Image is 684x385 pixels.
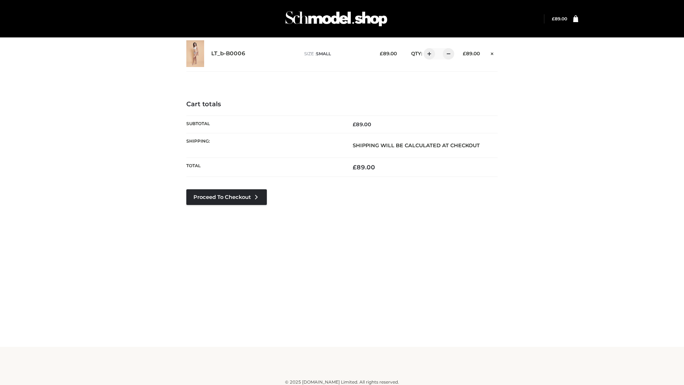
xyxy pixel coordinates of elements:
[552,16,555,21] span: £
[353,164,375,171] bdi: 89.00
[552,16,567,21] bdi: 89.00
[353,142,480,149] strong: Shipping will be calculated at checkout
[463,51,480,56] bdi: 89.00
[304,51,369,57] p: size :
[463,51,466,56] span: £
[380,51,383,56] span: £
[186,40,204,67] img: LT_b-B0006 - SMALL
[316,51,331,56] span: SMALL
[186,189,267,205] a: Proceed to Checkout
[353,164,357,171] span: £
[283,5,390,33] img: Schmodel Admin 964
[487,48,498,57] a: Remove this item
[186,115,342,133] th: Subtotal
[186,133,342,158] th: Shipping:
[186,158,342,177] th: Total
[353,121,356,128] span: £
[211,50,245,57] a: LT_b-B0006
[186,101,498,108] h4: Cart totals
[353,121,371,128] bdi: 89.00
[380,51,397,56] bdi: 89.00
[552,16,567,21] a: £89.00
[404,48,452,60] div: QTY:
